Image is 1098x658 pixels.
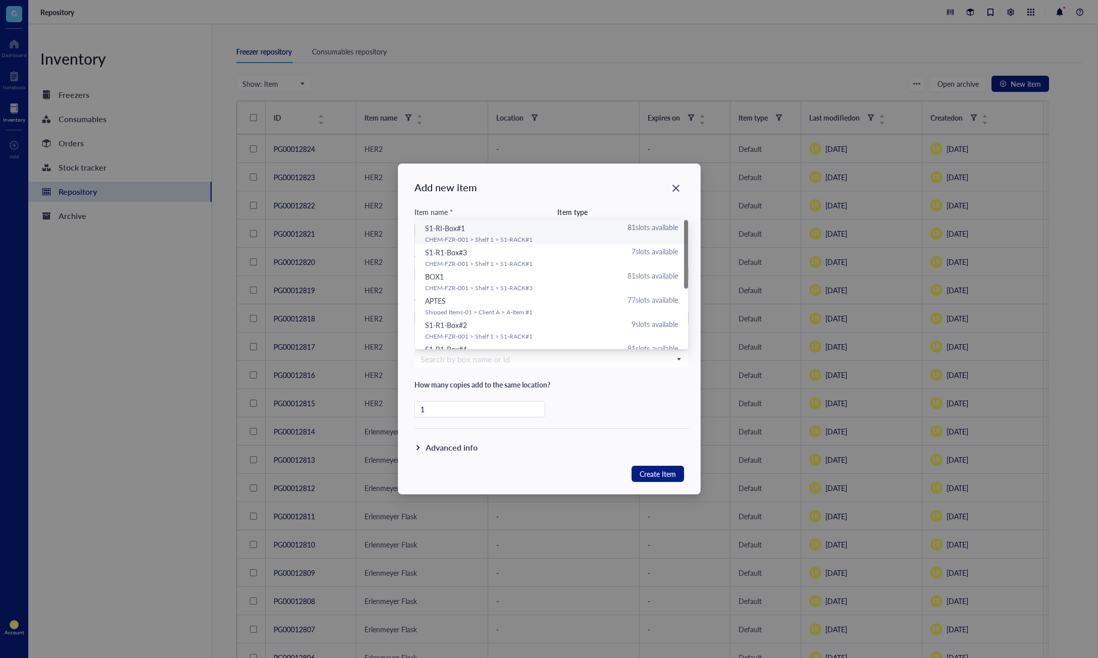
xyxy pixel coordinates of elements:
span: 81 slots available [628,271,678,282]
span: S1-R1-Box#2 [425,320,467,330]
div: CHEM-FZR-001 > Shelf 1 > S1-RACK#1 [425,236,678,244]
div: How many copies add to the same location? [414,380,689,389]
div: Created on [414,294,546,305]
button: Close [668,180,684,196]
span: S1-RI-Box#1 [425,223,465,233]
button: Create Item [632,466,684,482]
span: S1-R1-Box#3 [425,247,467,257]
span: BOX1 [425,271,444,282]
div: CHEM-FZR-001 > Shelf 1 > S1-RACK#1 [425,260,678,268]
span: 81 slots available [628,223,678,234]
div: Item name [414,206,453,217]
span: S1-R1-Box#4 [425,344,467,354]
div: CHEM-FZR-001 > Shelf 1 > S1-RACK#1 [425,333,678,341]
div: Item type [557,206,689,217]
div: Advanced info [426,442,478,454]
span: 77 slots available [628,295,678,306]
div: CHEM-FZR-001 > Shelf 1 > S1-RACK#3 [425,284,678,292]
span: 9 slots available [632,319,678,331]
div: Shipped Items-01 > Client A > A-Item #1 [425,308,678,316]
span: Close [668,182,684,194]
span: APTES [425,296,446,306]
div: Location [414,338,689,347]
span: 81 slots available [628,344,678,355]
span: Create Item [640,467,676,480]
div: Add new item [414,180,699,194]
span: 7 slots available [632,247,678,258]
div: Concentration [414,251,546,262]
